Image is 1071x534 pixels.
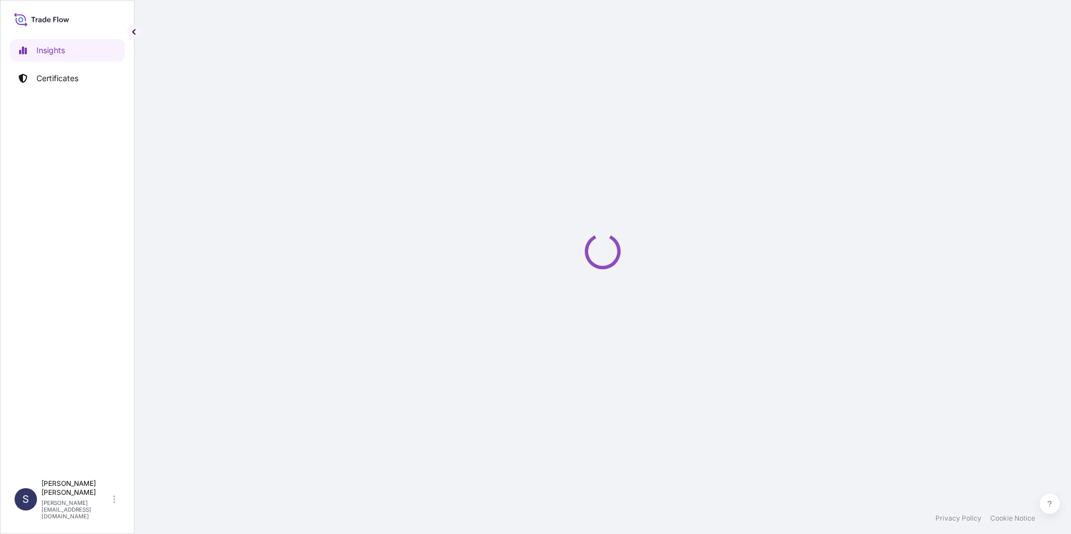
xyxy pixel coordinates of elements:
[22,494,29,505] span: S
[10,39,125,62] a: Insights
[36,73,78,84] p: Certificates
[935,514,981,523] a: Privacy Policy
[990,514,1035,523] a: Cookie Notice
[10,67,125,90] a: Certificates
[36,45,65,56] p: Insights
[41,479,111,497] p: [PERSON_NAME] [PERSON_NAME]
[41,499,111,519] p: [PERSON_NAME][EMAIL_ADDRESS][DOMAIN_NAME]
